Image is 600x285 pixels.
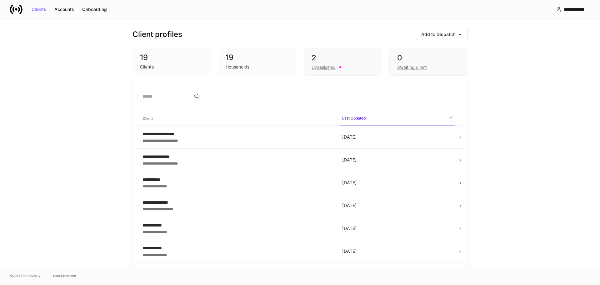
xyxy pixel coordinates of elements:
p: [DATE] [342,134,453,140]
div: Add to Dispatch [421,32,462,37]
a: Data Disclaimer [53,273,76,278]
div: 2 [312,53,374,63]
p: [DATE] [342,157,453,163]
div: 19 [226,53,289,63]
div: 19 [140,53,203,63]
span: Last Updated [340,112,455,125]
h6: Client [142,115,153,121]
p: [DATE] [342,248,453,254]
div: Clients [140,64,154,70]
p: [DATE] [342,202,453,209]
button: Onboarding [78,4,111,14]
span: © 2025 OneAdvisory [10,273,41,278]
h3: Client profiles [132,29,182,39]
div: Households [226,64,249,70]
div: Awaiting client [397,64,427,70]
span: Client [140,112,335,125]
div: Clients [32,7,46,12]
h6: Last Updated [342,115,366,121]
div: 0 [397,53,460,63]
p: [DATE] [342,225,453,232]
div: Accounts [54,7,74,12]
button: Accounts [50,4,78,14]
button: Clients [27,4,50,14]
div: Onboarding [82,7,107,12]
button: Add to Dispatch [416,29,467,40]
div: 0Awaiting client [389,48,467,76]
div: Unassigned [312,64,336,70]
p: [DATE] [342,180,453,186]
div: 2Unassigned [304,48,382,76]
